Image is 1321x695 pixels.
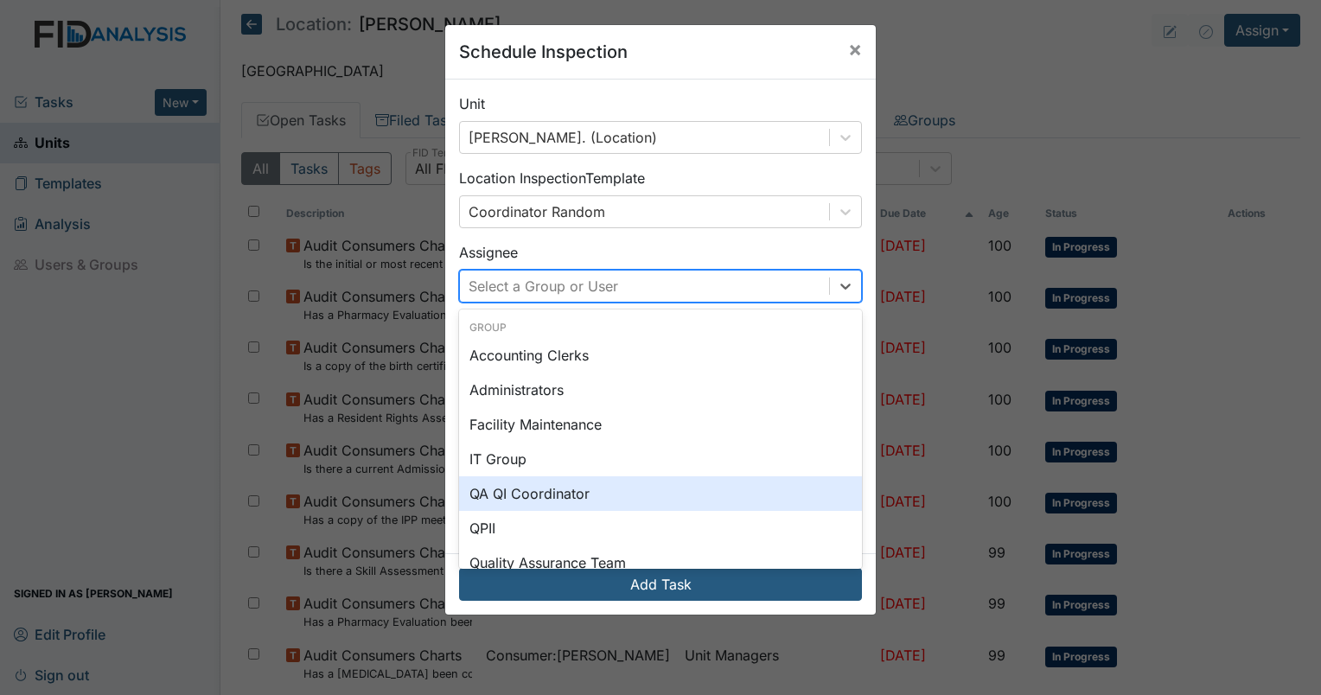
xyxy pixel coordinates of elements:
[459,442,862,476] div: IT Group
[459,242,518,263] label: Assignee
[459,320,862,335] div: Group
[459,511,862,545] div: QPII
[469,276,618,296] div: Select a Group or User
[459,373,862,407] div: Administrators
[459,407,862,442] div: Facility Maintenance
[469,201,605,222] div: Coordinator Random
[459,338,862,373] div: Accounting Clerks
[459,168,645,188] label: Location Inspection Template
[469,127,657,148] div: [PERSON_NAME]. (Location)
[459,568,862,601] button: Add Task
[459,93,485,114] label: Unit
[848,36,862,61] span: ×
[459,545,862,580] div: Quality Assurance Team
[834,25,876,73] button: Close
[459,39,628,65] h5: Schedule Inspection
[459,476,862,511] div: QA QI Coordinator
